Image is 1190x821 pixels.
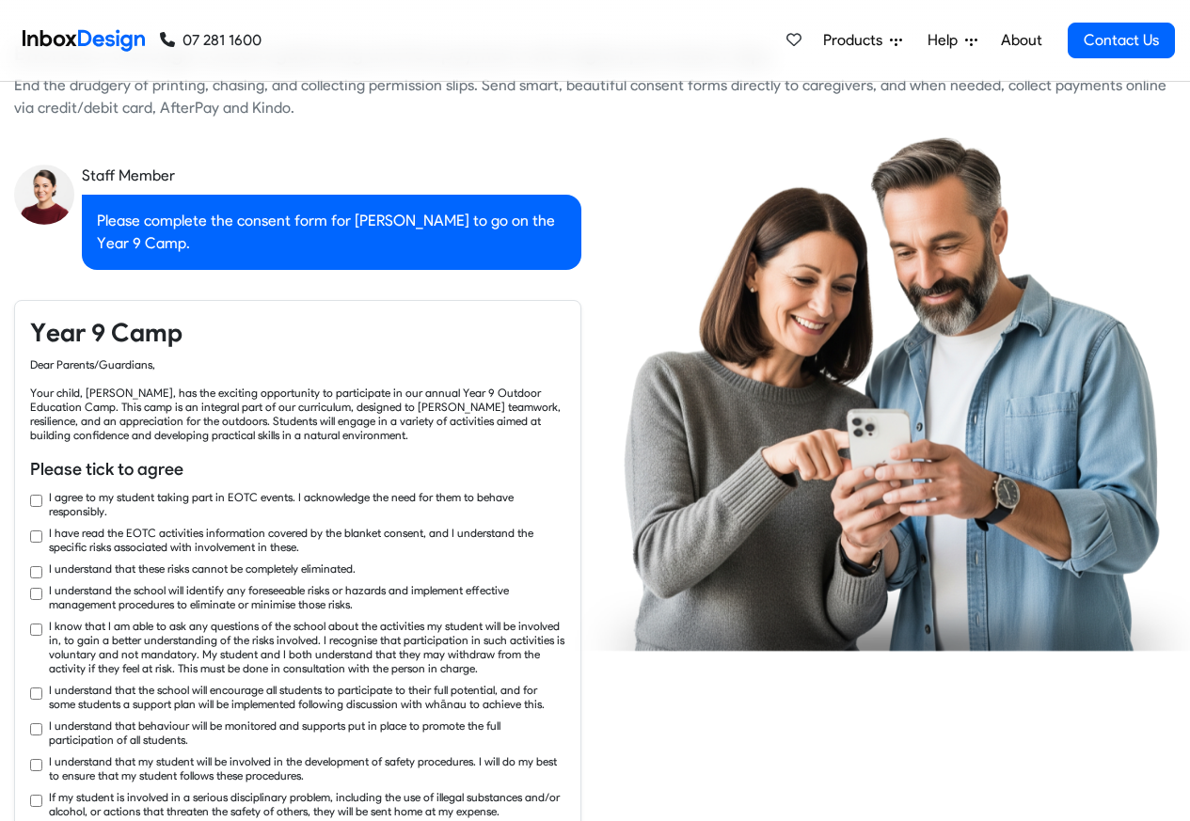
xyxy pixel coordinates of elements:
[49,754,565,782] label: I understand that my student will be involved in the development of safety procedures. I will do ...
[30,316,565,350] h4: Year 9 Camp
[823,29,890,52] span: Products
[160,29,262,52] a: 07 281 1600
[14,74,1176,119] div: End the drudgery of printing, chasing, and collecting permission slips. Send smart, beautiful con...
[1068,23,1175,58] a: Contact Us
[30,357,565,442] div: Dear Parents/Guardians, Your child, [PERSON_NAME], has the exciting opportunity to participate in...
[82,195,581,270] div: Please complete the consent form for [PERSON_NAME] to go on the Year 9 Camp.
[14,165,74,225] img: staff_avatar.png
[49,561,356,576] label: I understand that these risks cannot be completely eliminated.
[30,457,565,482] h6: Please tick to agree
[995,22,1047,59] a: About
[49,790,565,818] label: If my student is involved in a serious disciplinary problem, including the use of illegal substan...
[49,718,565,747] label: I understand that behaviour will be monitored and supports put in place to promote the full parti...
[82,165,581,187] div: Staff Member
[928,29,965,52] span: Help
[920,22,985,59] a: Help
[816,22,910,59] a: Products
[49,683,565,711] label: I understand that the school will encourage all students to participate to their full potential, ...
[49,526,565,554] label: I have read the EOTC activities information covered by the blanket consent, and I understand the ...
[49,490,565,518] label: I agree to my student taking part in EOTC events. I acknowledge the need for them to behave respo...
[49,619,565,675] label: I know that I am able to ask any questions of the school about the activities my student will be ...
[49,583,565,611] label: I understand the school will identify any foreseeable risks or hazards and implement effective ma...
